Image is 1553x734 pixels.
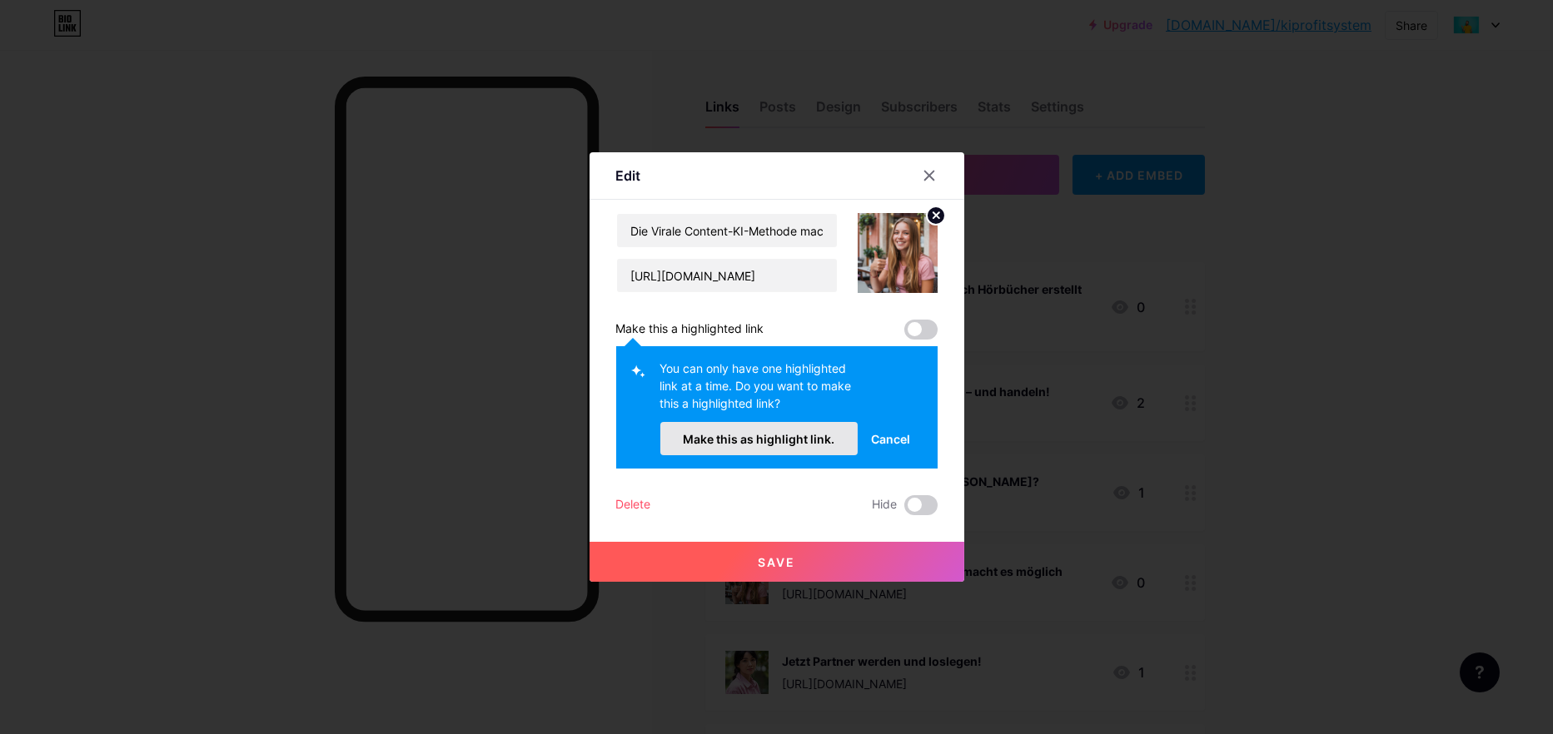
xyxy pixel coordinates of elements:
[660,360,859,422] div: You can only have one highlighted link at a time. Do you want to make this a highlighted link?
[683,432,834,446] span: Make this as highlight link.
[616,320,764,340] div: Make this a highlighted link
[873,495,898,515] span: Hide
[590,542,964,582] button: Save
[758,555,795,569] span: Save
[871,430,910,448] span: Cancel
[617,259,837,292] input: URL
[617,214,837,247] input: Title
[858,213,938,293] img: link_thumbnail
[858,422,923,455] button: Cancel
[660,422,859,455] button: Make this as highlight link.
[616,166,641,186] div: Edit
[616,495,651,515] div: Delete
